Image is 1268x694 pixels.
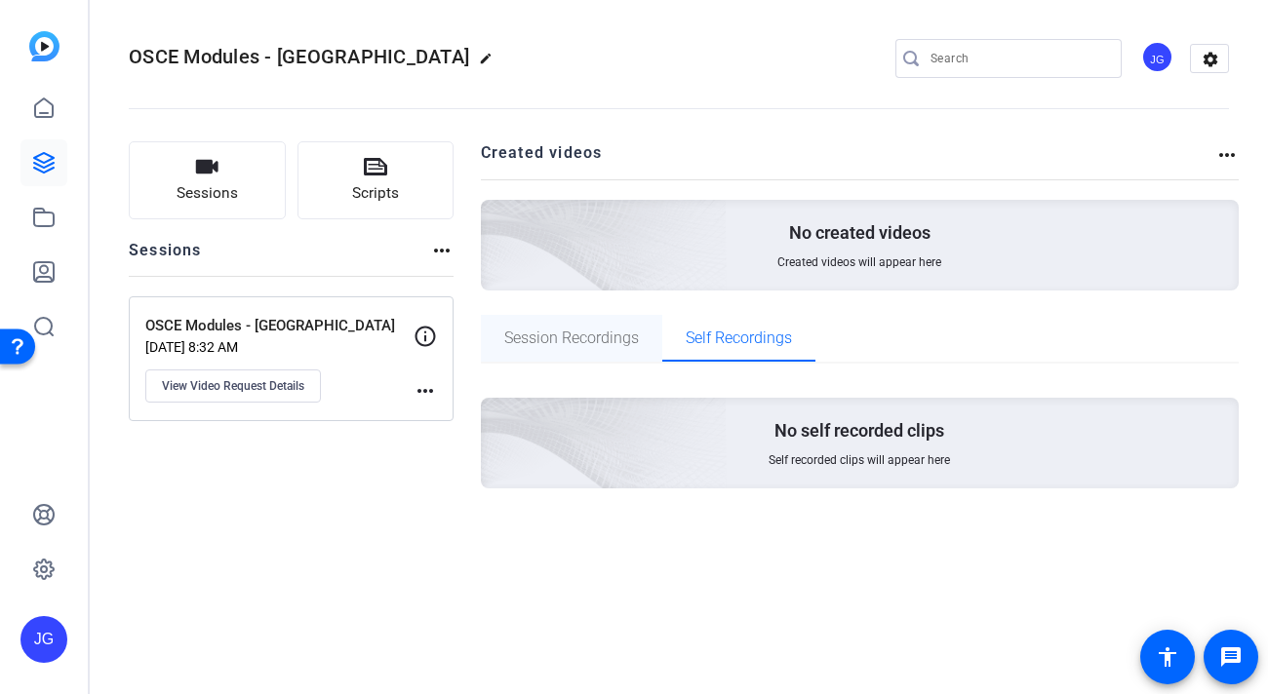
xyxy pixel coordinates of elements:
h2: Sessions [129,239,202,276]
img: Creted videos background [262,7,728,430]
span: Self recorded clips will appear here [769,452,950,468]
mat-icon: accessibility [1156,645,1179,669]
span: Sessions [177,182,238,205]
span: Self Recordings [686,330,792,346]
p: No created videos [789,221,931,245]
p: No self recorded clips [774,419,944,443]
span: Created videos will appear here [777,254,941,270]
button: Sessions [129,141,286,219]
p: [DATE] 8:32 AM [145,339,414,355]
mat-icon: more_horiz [1215,143,1239,167]
span: View Video Request Details [162,378,304,394]
span: Session Recordings [504,330,639,346]
mat-icon: more_horiz [414,379,437,403]
img: Creted videos background [262,205,728,628]
input: Search [931,47,1106,70]
p: OSCE Modules - [GEOGRAPHIC_DATA] [145,315,414,337]
ngx-avatar: Josanna Gaither [1141,41,1175,75]
mat-icon: message [1219,645,1243,669]
mat-icon: more_horiz [430,239,454,262]
span: Scripts [352,182,399,205]
button: Scripts [297,141,455,219]
h2: Created videos [481,141,1216,179]
mat-icon: settings [1191,45,1230,74]
img: blue-gradient.svg [29,31,59,61]
div: JG [1141,41,1173,73]
mat-icon: edit [479,52,502,75]
div: JG [20,616,67,663]
span: OSCE Modules - [GEOGRAPHIC_DATA] [129,45,469,68]
button: View Video Request Details [145,369,321,403]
